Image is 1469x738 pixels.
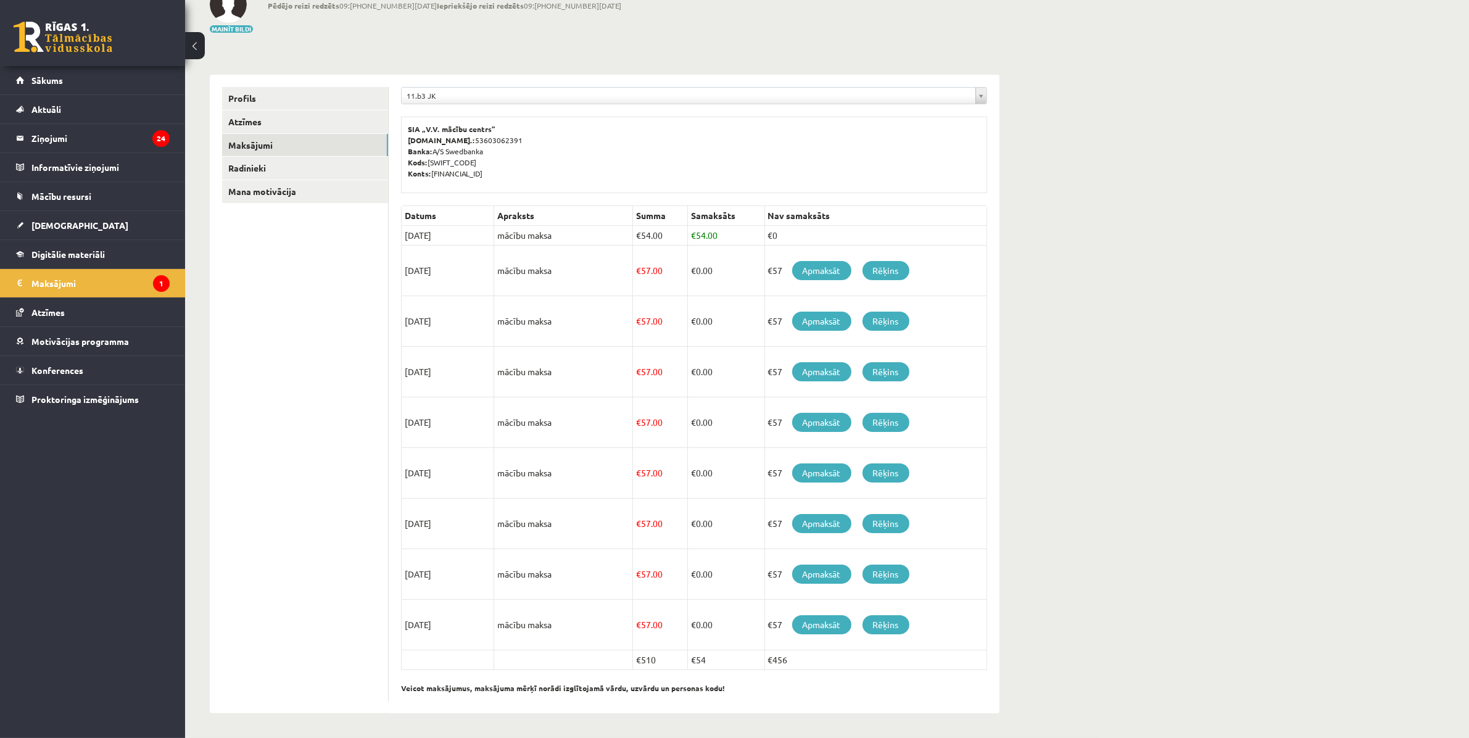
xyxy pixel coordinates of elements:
th: Samaksāts [687,206,764,226]
td: 57.00 [633,246,688,296]
td: [DATE] [402,347,494,397]
legend: Ziņojumi [31,124,170,152]
button: Mainīt bildi [210,25,253,33]
td: 0.00 [687,499,764,549]
a: Apmaksāt [792,413,851,432]
b: SIA „V.V. mācību centrs” [408,124,496,134]
td: 57.00 [633,600,688,650]
span: Aktuāli [31,104,61,115]
span: [DEMOGRAPHIC_DATA] [31,220,128,231]
td: €510 [633,650,688,670]
td: mācību maksa [494,347,633,397]
a: Rēķins [863,362,909,381]
a: Rēķins [863,615,909,634]
a: Apmaksāt [792,362,851,381]
a: Atzīmes [16,298,170,326]
a: Rēķins [863,463,909,483]
span: € [691,265,696,276]
b: Pēdējo reizi redzēts [268,1,339,10]
span: € [636,518,641,529]
td: 0.00 [687,448,764,499]
a: 11.b3 JK [402,88,987,104]
a: Profils [222,87,388,110]
b: Kods: [408,157,428,167]
td: €57 [764,448,987,499]
td: [DATE] [402,226,494,246]
span: Motivācijas programma [31,336,129,347]
a: Apmaksāt [792,514,851,533]
a: Proktoringa izmēģinājums [16,385,170,413]
span: Digitālie materiāli [31,249,105,260]
td: mācību maksa [494,296,633,347]
td: mācību maksa [494,226,633,246]
td: 0.00 [687,600,764,650]
td: 57.00 [633,296,688,347]
a: Radinieki [222,157,388,180]
a: Apmaksāt [792,312,851,331]
td: [DATE] [402,448,494,499]
span: € [691,417,696,428]
span: Atzīmes [31,307,65,318]
span: € [691,518,696,529]
a: Apmaksāt [792,565,851,584]
td: €57 [764,499,987,549]
td: 0.00 [687,296,764,347]
span: Sākums [31,75,63,86]
td: 0.00 [687,549,764,600]
b: [DOMAIN_NAME].: [408,135,475,145]
a: Rēķins [863,312,909,331]
b: Banka: [408,146,432,156]
i: 24 [152,130,170,147]
a: Apmaksāt [792,261,851,280]
p: 53603062391 A/S Swedbanka [SWIFT_CODE] [FINANCIAL_ID] [408,123,980,179]
span: Konferences [31,365,83,376]
td: 57.00 [633,347,688,397]
a: Rēķins [863,261,909,280]
td: mācību maksa [494,549,633,600]
span: € [636,265,641,276]
td: [DATE] [402,246,494,296]
td: €57 [764,397,987,448]
td: 0.00 [687,397,764,448]
td: €54 [687,650,764,670]
a: Apmaksāt [792,615,851,634]
td: 0.00 [687,347,764,397]
span: Mācību resursi [31,191,91,202]
a: Aktuāli [16,95,170,123]
a: Ziņojumi24 [16,124,170,152]
td: 57.00 [633,397,688,448]
span: € [691,315,696,326]
span: € [691,230,696,241]
td: [DATE] [402,600,494,650]
td: €57 [764,600,987,650]
span: € [636,417,641,428]
a: Rīgas 1. Tālmācības vidusskola [14,22,112,52]
span: € [691,467,696,478]
a: Maksājumi1 [16,269,170,297]
a: Rēķins [863,514,909,533]
th: Apraksts [494,206,633,226]
a: Mācību resursi [16,182,170,210]
a: Informatīvie ziņojumi [16,153,170,181]
span: € [691,568,696,579]
a: Rēķins [863,565,909,584]
span: € [691,366,696,377]
td: €57 [764,246,987,296]
span: € [636,467,641,478]
td: mācību maksa [494,246,633,296]
td: €456 [764,650,987,670]
td: 57.00 [633,499,688,549]
span: € [636,230,641,241]
b: Veicot maksājumus, maksājuma mērķī norādi izglītojamā vārdu, uzvārdu un personas kodu! [401,683,725,693]
span: € [636,366,641,377]
a: Apmaksāt [792,463,851,483]
a: Mana motivācija [222,180,388,203]
span: 11.b3 JK [407,88,970,104]
td: mācību maksa [494,499,633,549]
span: € [636,568,641,579]
td: 57.00 [633,549,688,600]
td: [DATE] [402,549,494,600]
td: €57 [764,549,987,600]
th: Summa [633,206,688,226]
i: 1 [153,275,170,292]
